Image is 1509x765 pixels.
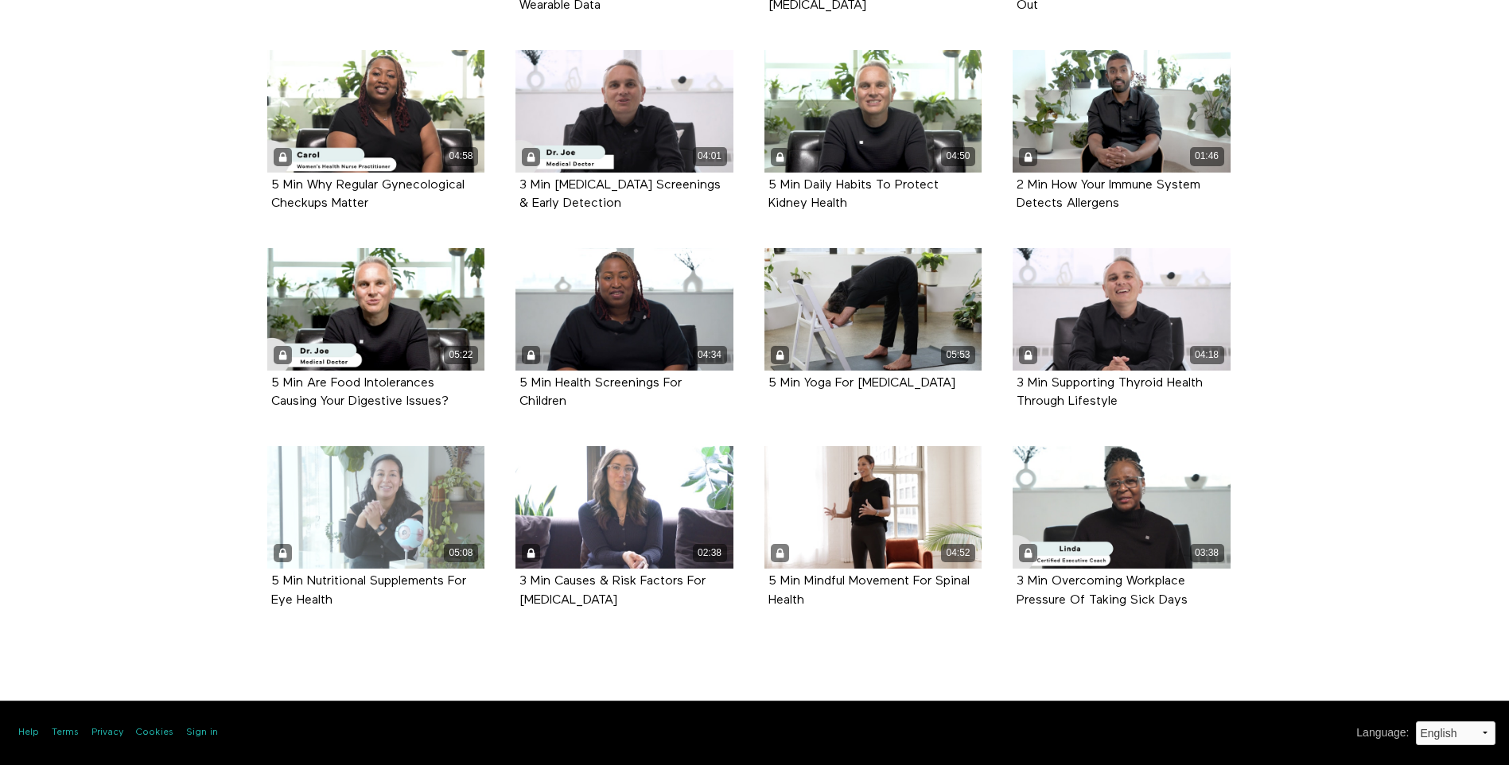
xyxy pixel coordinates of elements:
[519,179,721,210] strong: 3 Min Cancer Screenings & Early Detection
[519,179,721,209] a: 3 Min [MEDICAL_DATA] Screenings & Early Detection
[941,346,975,364] div: 05:53
[271,377,449,408] strong: 5 Min Are Food Intolerances Causing Your Digestive Issues?
[768,575,970,605] a: 5 Min Mindful Movement For Spinal Health
[515,248,733,371] a: 5 Min Health Screenings For Children 04:34
[768,179,939,210] strong: 5 Min Daily Habits To Protect Kidney Health
[18,726,39,740] a: Help
[267,446,485,569] a: 5 Min Nutritional Supplements For Eye Health 05:08
[1017,575,1188,605] a: 3 Min Overcoming Workplace Pressure Of Taking Sick Days
[1017,179,1200,209] a: 2 Min How Your Immune System Detects Allergens
[444,147,478,165] div: 04:58
[768,377,955,389] a: 5 Min Yoga For [MEDICAL_DATA]
[1356,724,1409,741] label: Language :
[768,575,970,606] strong: 5 Min Mindful Movement For Spinal Health
[271,377,449,407] a: 5 Min Are Food Intolerances Causing Your Digestive Issues?
[519,377,682,408] strong: 5 Min Health Screenings For Children
[693,346,727,364] div: 04:34
[1013,446,1231,569] a: 3 Min Overcoming Workplace Pressure Of Taking Sick Days 03:38
[271,179,465,210] strong: 5 Min Why Regular Gynecological Checkups Matter
[764,248,982,371] a: 5 Min Yoga For High Blood Pressure 05:53
[1190,346,1224,364] div: 04:18
[271,575,466,606] strong: 5 Min Nutritional Supplements For Eye Health
[267,50,485,173] a: 5 Min Why Regular Gynecological Checkups Matter 04:58
[764,50,982,173] a: 5 Min Daily Habits To Protect Kidney Health 04:50
[271,575,466,605] a: 5 Min Nutritional Supplements For Eye Health
[91,726,123,740] a: Privacy
[136,726,173,740] a: Cookies
[267,248,485,371] a: 5 Min Are Food Intolerances Causing Your Digestive Issues? 05:22
[1017,575,1188,606] strong: 3 Min Overcoming Workplace Pressure Of Taking Sick Days
[1190,147,1224,165] div: 01:46
[1017,377,1203,407] a: 3 Min Supporting Thyroid Health Through Lifestyle
[1190,544,1224,562] div: 03:38
[52,726,79,740] a: Terms
[1017,377,1203,408] strong: 3 Min Supporting Thyroid Health Through Lifestyle
[693,147,727,165] div: 04:01
[941,544,975,562] div: 04:52
[271,179,465,209] a: 5 Min Why Regular Gynecological Checkups Matter
[1013,50,1231,173] a: 2 Min How Your Immune System Detects Allergens 01:46
[519,377,682,407] a: 5 Min Health Screenings For Children
[444,544,478,562] div: 05:08
[444,346,478,364] div: 05:22
[1017,179,1200,210] strong: 2 Min How Your Immune System Detects Allergens
[1013,248,1231,371] a: 3 Min Supporting Thyroid Health Through Lifestyle 04:18
[768,377,955,390] strong: 5 Min Yoga For High Blood Pressure
[941,147,975,165] div: 04:50
[186,726,218,740] a: Sign in
[515,50,733,173] a: 3 Min Cancer Screenings & Early Detection 04:01
[764,446,982,569] a: 5 Min Mindful Movement For Spinal Health 04:52
[768,179,939,209] a: 5 Min Daily Habits To Protect Kidney Health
